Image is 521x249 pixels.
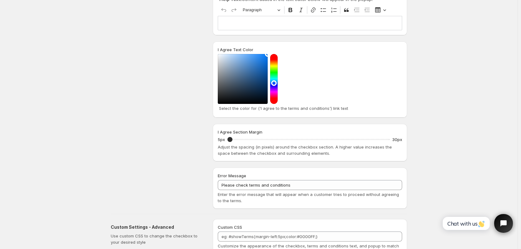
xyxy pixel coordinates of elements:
[218,136,225,143] p: 5px
[436,209,518,238] iframe: Tidio Chat
[219,105,401,111] p: Select the color for ('I agree to the terms and conditions') link text
[218,4,402,16] div: Editor toolbar
[240,5,283,15] button: Paragraph, Heading
[218,225,242,230] span: Custom CSS
[243,6,275,14] span: Paragraph
[218,16,402,30] div: Editor editing area: main. Press Alt+0 for help.
[218,46,253,53] label: I Agree Text Color
[218,129,262,134] span: I Agree Section Margin
[111,224,203,230] h2: Custom Settings - Advanced
[218,192,399,203] span: Enter the error message that will appear when a customer tries to proceed without agreeing to the...
[392,136,402,143] p: 30px
[218,144,392,156] span: Adjust the spacing (in pixels) around the checkbox section. A higher value increases the space be...
[111,233,203,245] p: Use custom CSS to change the checkbox to your desired style
[218,173,246,178] span: Error Message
